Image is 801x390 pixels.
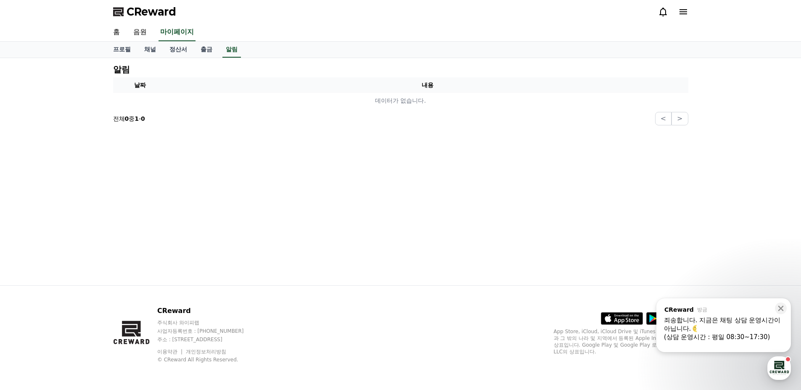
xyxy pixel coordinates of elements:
th: 날짜 [113,77,167,93]
a: 이용약관 [157,349,184,355]
strong: 1 [135,115,139,122]
a: 정산서 [163,42,194,58]
a: 채널 [137,42,163,58]
a: 음원 [127,24,153,41]
a: 개인정보처리방침 [186,349,226,355]
button: > [671,112,688,125]
p: 주식회사 와이피랩 [157,319,260,326]
p: App Store, iCloud, iCloud Drive 및 iTunes Store는 미국과 그 밖의 나라 및 지역에서 등록된 Apple Inc.의 서비스 상표입니다. Goo... [554,328,688,355]
button: < [655,112,671,125]
a: 출금 [194,42,219,58]
a: 설정 [108,267,161,288]
a: 홈 [3,267,56,288]
span: 대화 [77,280,87,287]
span: CReward [127,5,176,19]
a: 홈 [106,24,127,41]
p: © CReward All Rights Reserved. [157,356,260,363]
p: 주소 : [STREET_ADDRESS] [157,336,260,343]
p: 데이터가 없습니다. [116,96,685,105]
a: 알림 [222,42,241,58]
a: 대화 [56,267,108,288]
span: 홈 [26,279,32,286]
th: 내용 [167,77,688,93]
strong: 0 [125,115,129,122]
a: 마이페이지 [159,24,196,41]
h4: 알림 [113,65,130,74]
strong: 0 [141,115,145,122]
a: 프로필 [106,42,137,58]
a: CReward [113,5,176,19]
span: 설정 [130,279,140,286]
p: 전체 중 - [113,114,145,123]
p: 사업자등록번호 : [PHONE_NUMBER] [157,328,260,334]
p: CReward [157,306,260,316]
